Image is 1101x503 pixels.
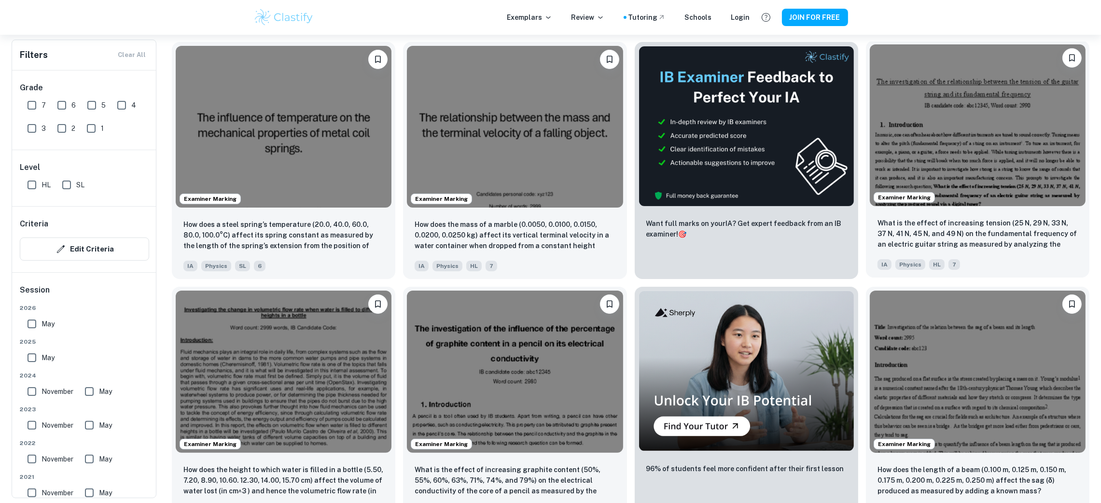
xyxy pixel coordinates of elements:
img: Thumbnail [639,46,854,207]
button: Please log in to bookmark exemplars [600,294,619,314]
span: Examiner Marking [411,440,472,448]
img: Physics IA example thumbnail: What is the effect of increasing tension [870,44,1086,206]
span: 2 [71,123,75,134]
button: Please log in to bookmark exemplars [368,294,388,314]
span: 1 [101,123,104,134]
span: IA [183,261,197,271]
h6: Level [20,162,149,173]
span: 6 [71,100,76,111]
span: HL [929,259,945,270]
span: 4 [131,100,136,111]
span: Physics [432,261,462,271]
span: SL [76,180,84,190]
span: 2025 [20,337,149,346]
img: Physics IA example thumbnail: What is the effect of increasing graphit [407,291,623,452]
span: 7 [486,261,497,271]
img: Physics IA example thumbnail: How does the mass of a marble (0.0050, 0 [407,46,623,208]
a: Login [731,12,750,23]
span: 2023 [20,405,149,414]
button: Help and Feedback [758,9,774,26]
span: November [42,386,73,397]
span: Examiner Marking [180,195,240,203]
p: How does the length of a beam (0.100 m, 0.125 m, 0.150 m, 0.175 m, 0.200 m, 0.225 m, 0.250 m) aff... [878,464,1078,496]
a: Schools [685,12,712,23]
span: May [99,420,112,431]
p: What is the effect of increasing tension (25 N, 29 N, 33 N, 37 N, 41 N, 45 N, and 49 N) on the fu... [878,218,1078,251]
h6: Session [20,284,149,304]
span: 6 [254,261,265,271]
img: Physics IA example thumbnail: How does the height to which water is fi [176,291,391,452]
span: Physics [201,261,231,271]
span: 5 [101,100,106,111]
a: Examiner MarkingPlease log in to bookmark exemplarsHow does the mass of a marble (0.0050, 0.0100,... [403,42,627,279]
p: 96% of students feel more confident after their first lesson [646,463,844,474]
button: JOIN FOR FREE [782,9,848,26]
span: Examiner Marking [180,440,240,448]
span: Examiner Marking [874,440,934,448]
button: Please log in to bookmark exemplars [1062,48,1082,68]
span: 7 [42,100,46,111]
a: Tutoring [628,12,666,23]
span: November [42,454,73,464]
h6: Grade [20,82,149,94]
p: How does a steel spring’s temperature (20.0, 40.0, 60.0, 80.0, 100.0°C) affect its spring constan... [183,219,384,252]
button: Please log in to bookmark exemplars [1062,294,1082,314]
span: 3 [42,123,46,134]
a: Examiner MarkingPlease log in to bookmark exemplarsWhat is the effect of increasing tension (25 N... [866,42,1089,279]
span: 2022 [20,439,149,447]
p: Want full marks on your IA ? Get expert feedback from an IB examiner! [646,218,847,239]
span: November [42,420,73,431]
span: May [99,488,112,498]
span: Physics [895,259,925,270]
p: Review [571,12,604,23]
span: May [99,386,112,397]
span: May [42,319,55,329]
span: November [42,488,73,498]
p: What is the effect of increasing graphite content (50%, 55%, 60%, 63%, 71%, 74%, and 79%) on the ... [415,464,615,497]
p: How does the height to which water is filled in a bottle (5.50, 7.20, 8.90, 10.60. 12.30, 14.00, ... [183,464,384,497]
span: HL [466,261,482,271]
span: 2021 [20,473,149,481]
img: Physics IA example thumbnail: How does a steel spring’s temperature (2 [176,46,391,208]
span: May [99,454,112,464]
button: Please log in to bookmark exemplars [600,50,619,69]
span: Examiner Marking [411,195,472,203]
a: Examiner MarkingPlease log in to bookmark exemplarsHow does a steel spring’s temperature (20.0, 4... [172,42,395,279]
span: 7 [948,259,960,270]
p: Exemplars [507,12,552,23]
span: 🎯 [679,230,687,238]
p: How does the mass of a marble (0.0050, 0.0100, 0.0150, 0.0200, 0.0250 kg) affect its vertical ter... [415,219,615,252]
button: Please log in to bookmark exemplars [368,50,388,69]
a: ThumbnailWant full marks on yourIA? Get expert feedback from an IB examiner! [635,42,858,279]
span: May [42,352,55,363]
span: IA [878,259,892,270]
img: Clastify logo [253,8,315,27]
img: Thumbnail [639,291,854,451]
span: IA [415,261,429,271]
img: Physics IA example thumbnail: How does the length of a beam (0.100 m, [870,291,1086,452]
button: Edit Criteria [20,238,149,261]
h6: Criteria [20,218,48,230]
span: Examiner Marking [874,193,934,202]
h6: Filters [20,48,48,62]
span: HL [42,180,51,190]
span: 2026 [20,304,149,312]
span: 2024 [20,371,149,380]
span: SL [235,261,250,271]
